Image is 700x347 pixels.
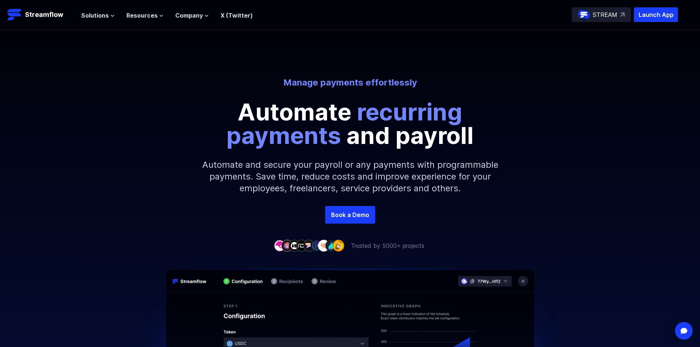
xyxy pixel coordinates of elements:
[7,7,22,22] img: Streamflow Logo
[675,322,693,340] div: Open Intercom Messenger
[296,240,308,251] img: company-4
[578,9,590,21] img: streamflow-logo-circle.png
[25,10,63,20] p: Streamflow
[634,7,678,22] button: Launch App
[147,77,554,88] p: Manage payments effortlessly
[351,241,424,250] p: Trusted by 5000+ projects
[325,240,337,251] img: company-8
[126,11,164,20] button: Resources
[310,240,322,251] img: company-6
[620,12,625,17] img: top-right-arrow.svg
[81,11,115,20] button: Solutions
[226,98,462,149] span: recurring payments
[192,147,508,206] p: Automate and secure your payroll or any payments with programmable payments. Save time, reduce co...
[572,7,631,22] a: STREAM
[185,100,516,147] p: Automate and payroll
[126,11,158,20] span: Resources
[288,240,300,251] img: company-3
[81,11,109,20] span: Solutions
[325,206,375,224] a: Book a Demo
[303,240,315,251] img: company-5
[333,240,344,251] img: company-9
[274,240,286,251] img: company-1
[175,11,209,20] button: Company
[220,12,253,19] a: X (Twitter)
[593,10,617,19] p: STREAM
[318,240,330,251] img: company-7
[281,240,293,251] img: company-2
[7,7,74,22] a: Streamflow
[175,11,203,20] span: Company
